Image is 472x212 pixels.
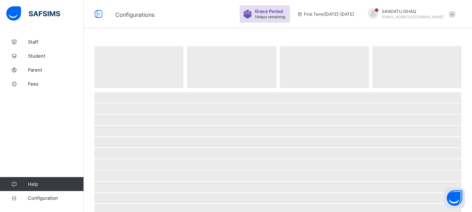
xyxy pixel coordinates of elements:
[187,46,276,88] span: ‌
[94,148,462,159] span: ‌
[255,9,283,14] span: Grace Period
[94,193,462,203] span: ‌
[94,92,462,103] span: ‌
[28,81,84,87] span: Fees
[372,46,462,88] span: ‌
[94,126,462,136] span: ‌
[94,115,462,125] span: ‌
[94,103,462,114] span: ‌
[444,188,465,209] button: Open asap
[6,6,60,21] img: safsims
[382,15,444,19] span: [EMAIL_ADDRESS][DOMAIN_NAME]
[94,137,462,147] span: ‌
[243,10,252,19] img: sticker-purple.71386a28dfed39d6af7621340158ba97.svg
[94,46,183,88] span: ‌
[297,12,354,17] span: session/term information
[28,39,84,45] span: Staff
[94,182,462,192] span: ‌
[280,46,369,88] span: ‌
[28,181,83,187] span: Help
[255,15,285,19] span: 14 days remaining
[28,53,84,59] span: Student
[94,159,462,170] span: ‌
[28,195,83,201] span: Configuration
[382,9,444,14] span: SA'ADATU ISHAQ
[28,67,84,73] span: Parent
[94,170,462,181] span: ‌
[361,8,459,20] div: SA'ADATUISHAQ
[115,11,154,18] span: Configurations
